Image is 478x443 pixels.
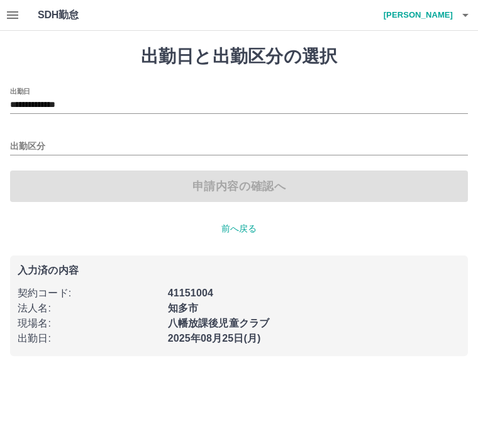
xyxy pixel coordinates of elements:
label: 出勤日 [10,86,30,96]
p: 入力済の内容 [18,266,460,276]
p: 出勤日 : [18,331,160,346]
b: 41151004 [168,288,213,298]
b: 知多市 [168,303,198,313]
p: 現場名 : [18,316,160,331]
p: 契約コード : [18,286,160,301]
b: 八幡放課後児童クラブ [168,318,270,328]
b: 2025年08月25日(月) [168,333,261,344]
p: 前へ戻る [10,222,468,235]
p: 法人名 : [18,301,160,316]
h1: 出勤日と出勤区分の選択 [10,46,468,67]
